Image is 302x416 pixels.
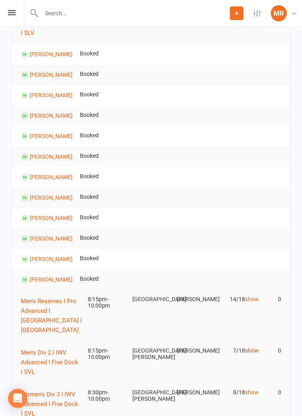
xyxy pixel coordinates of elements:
td: [PERSON_NAME] [173,341,218,360]
td: 0 [262,341,285,360]
td: Booked [76,249,102,268]
a: [PERSON_NAME] [30,71,73,78]
button: Men's Reserves I Pro Advanced I [GEOGRAPHIC_DATA] I [GEOGRAPHIC_DATA] [21,296,84,335]
a: [PERSON_NAME] [30,153,73,160]
a: [PERSON_NAME] [30,235,73,242]
a: show [245,347,259,354]
td: Booked [76,228,102,247]
div: Open Intercom Messenger [8,389,27,408]
td: Booked [76,106,102,124]
a: [PERSON_NAME] [30,215,73,221]
a: [PERSON_NAME] [30,276,73,283]
td: Booked [76,44,102,63]
td: 14/18 [218,290,262,309]
td: 0 [262,290,285,309]
td: Booked [76,85,102,104]
td: 8:15pm-10:00pm [84,290,129,315]
td: 7/18 [218,341,262,360]
span: Men's Div 2 I IWV Advanced I Five Dock I SVL [21,349,78,375]
td: [GEOGRAPHIC_DATA][PERSON_NAME] [129,383,173,408]
td: 8:30pm-10:00pm [84,383,129,408]
div: MR [271,5,287,21]
td: Booked [76,147,102,165]
td: Booked [76,126,102,145]
td: [GEOGRAPHIC_DATA][PERSON_NAME] [129,341,173,367]
a: [PERSON_NAME] [30,112,73,119]
a: [PERSON_NAME] [30,92,73,98]
a: [PERSON_NAME] [30,174,73,180]
td: [PERSON_NAME] [173,383,218,402]
a: show [245,389,259,396]
a: [PERSON_NAME] [30,133,73,139]
td: Booked [76,65,102,84]
td: [PERSON_NAME] [173,290,218,309]
a: [PERSON_NAME] [30,194,73,201]
input: Search... [39,8,230,19]
td: Booked [76,167,102,186]
td: Booked [76,188,102,206]
td: [GEOGRAPHIC_DATA] [129,290,173,309]
td: 8:15pm-10:00pm [84,341,129,367]
td: 0 [262,383,285,402]
a: [PERSON_NAME] [30,256,73,262]
span: Men's Reserves I Pro Advanced I [GEOGRAPHIC_DATA] I [GEOGRAPHIC_DATA] [21,298,82,334]
td: Booked [76,208,102,227]
td: 8/18 [218,383,262,402]
button: Men's Div 2 I IWV Advanced I Five Dock I SVL [21,348,81,377]
td: Booked [76,269,102,288]
a: show [245,296,259,302]
a: [PERSON_NAME] [30,51,73,57]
